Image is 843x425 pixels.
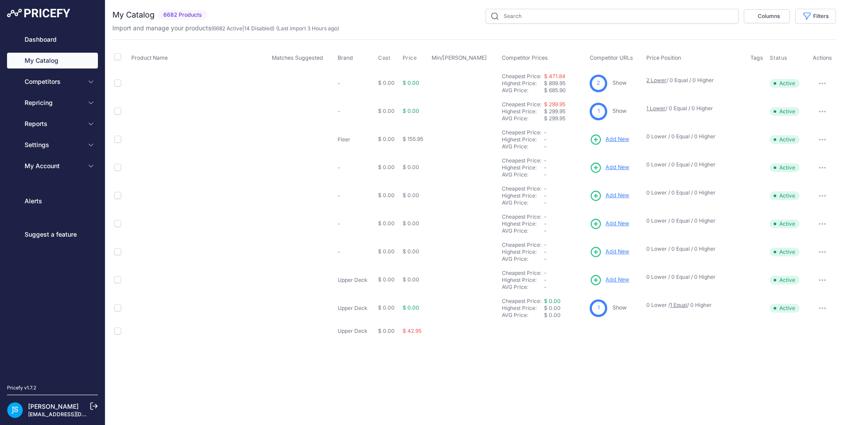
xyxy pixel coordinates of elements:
[544,108,566,115] span: $ 299.95
[338,164,375,171] p: -
[770,248,800,256] span: Active
[544,101,566,108] a: $ 299.95
[211,25,274,32] span: ( | )
[338,220,375,227] p: -
[7,193,98,209] a: Alerts
[544,312,586,319] div: $ 0.00
[502,164,544,171] div: Highest Price:
[403,54,419,61] button: Price
[403,304,419,311] span: $ 0.00
[795,9,836,24] button: Filters
[646,105,666,112] a: 1 Lower
[28,411,120,418] a: [EMAIL_ADDRESS][DOMAIN_NAME]
[502,129,541,136] a: Cheapest Price:
[544,73,566,79] a: $ 471.84
[544,164,547,171] span: -
[7,32,98,47] a: Dashboard
[378,108,395,114] span: $ 0.00
[544,171,547,178] span: -
[502,80,544,87] div: Highest Price:
[605,220,629,228] span: Add New
[544,256,547,262] span: -
[770,191,800,200] span: Active
[502,213,541,220] a: Cheapest Price:
[544,241,547,248] span: -
[7,53,98,68] a: My Catalog
[403,276,419,283] span: $ 0.00
[544,305,561,311] span: $ 0.00
[112,24,339,32] p: Import and manage your products
[25,119,82,128] span: Reports
[112,9,155,21] h2: My Catalog
[544,192,547,199] span: -
[131,54,168,61] span: Product Name
[378,276,395,283] span: $ 0.00
[544,185,547,192] span: -
[338,136,375,143] p: Fleer
[338,54,353,61] span: Brand
[605,191,629,200] span: Add New
[646,189,742,196] p: 0 Lower / 0 Equal / 0 Higher
[502,312,544,319] div: AVG Price:
[544,80,566,86] span: $ 899.95
[605,163,629,172] span: Add New
[598,107,600,115] span: 1
[25,162,82,170] span: My Account
[770,54,789,61] button: Status
[378,136,395,142] span: $ 0.00
[7,384,36,392] div: Pricefy v1.7.2
[7,116,98,132] button: Reports
[403,136,423,142] span: $ 155.95
[486,9,739,24] input: Search
[544,213,547,220] span: -
[770,135,800,144] span: Active
[502,270,541,276] a: Cheapest Price:
[590,133,629,146] a: Add New
[502,101,541,108] a: Cheapest Price:
[770,220,800,228] span: Active
[544,129,547,136] span: -
[544,298,561,304] a: $ 0.00
[7,74,98,90] button: Competitors
[590,190,629,202] a: Add New
[544,115,586,122] div: $ 299.95
[403,164,419,170] span: $ 0.00
[544,270,547,276] span: -
[670,302,687,308] a: 1 Equal
[378,54,390,61] span: Cost
[597,79,600,87] span: 2
[276,25,339,32] span: (Last import 3 Hours ago)
[502,171,544,178] div: AVG Price:
[432,54,487,61] span: Min/[PERSON_NAME]
[605,248,629,256] span: Add New
[403,248,419,255] span: $ 0.00
[378,220,395,227] span: $ 0.00
[7,9,70,18] img: Pricefy Logo
[403,108,419,114] span: $ 0.00
[590,274,629,286] a: Add New
[502,305,544,312] div: Highest Price:
[338,277,375,284] p: Upper Deck
[646,105,742,112] p: / 0 Equal / 0 Higher
[544,249,547,255] span: -
[403,192,419,198] span: $ 0.00
[646,133,742,140] p: 0 Lower / 0 Equal / 0 Higher
[502,220,544,227] div: Highest Price:
[7,158,98,174] button: My Account
[544,220,547,227] span: -
[378,192,395,198] span: $ 0.00
[378,328,395,334] span: $ 0.00
[502,249,544,256] div: Highest Price:
[7,137,98,153] button: Settings
[590,246,629,258] a: Add New
[744,9,790,23] button: Columns
[813,54,832,61] span: Actions
[28,403,79,410] a: [PERSON_NAME]
[7,32,98,374] nav: Sidebar
[646,161,742,168] p: 0 Lower / 0 Equal / 0 Higher
[770,304,800,313] span: Active
[770,107,800,116] span: Active
[502,192,544,199] div: Highest Price:
[590,162,629,174] a: Add New
[244,25,273,32] a: 14 Disabled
